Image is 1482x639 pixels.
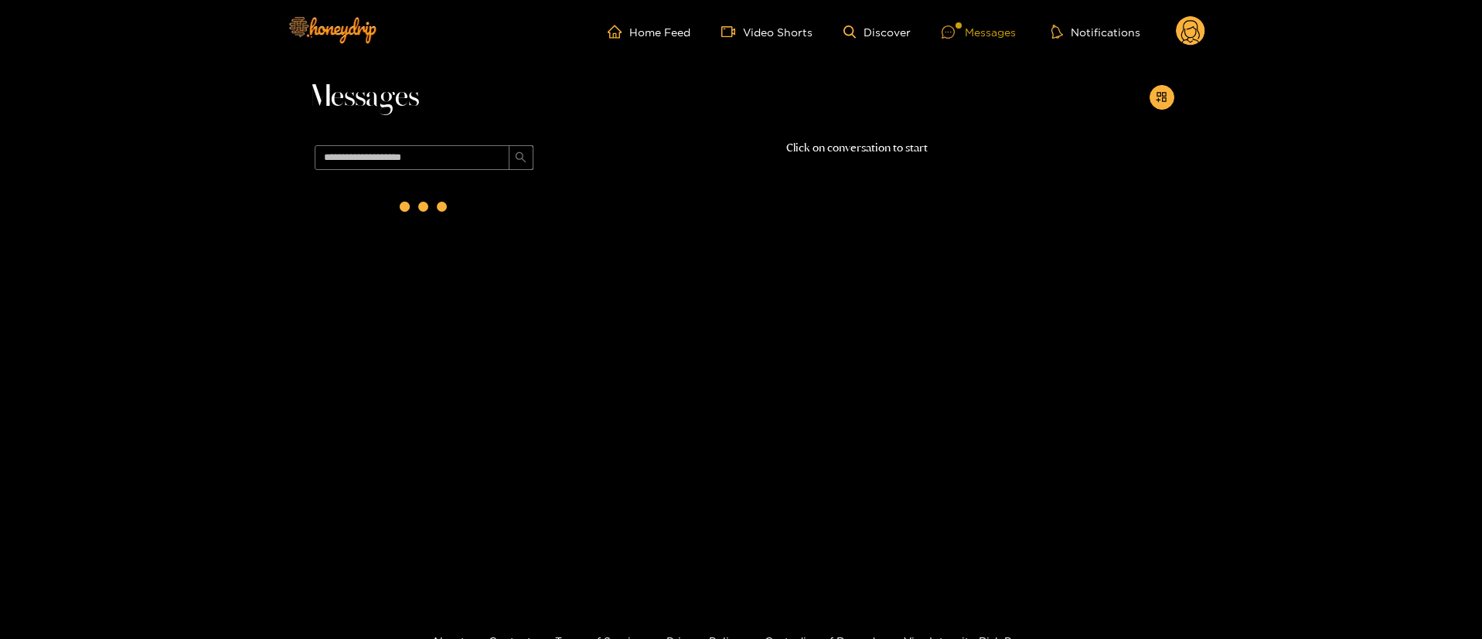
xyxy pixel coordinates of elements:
[1047,24,1145,39] button: Notifications
[308,79,419,116] span: Messages
[1156,91,1167,104] span: appstore-add
[608,25,629,39] span: home
[721,25,743,39] span: video-camera
[540,139,1174,157] p: Click on conversation to start
[1150,85,1174,110] button: appstore-add
[843,25,911,39] a: Discover
[608,25,690,39] a: Home Feed
[515,151,526,165] span: search
[509,145,533,170] button: search
[942,23,1016,41] div: Messages
[721,25,813,39] a: Video Shorts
